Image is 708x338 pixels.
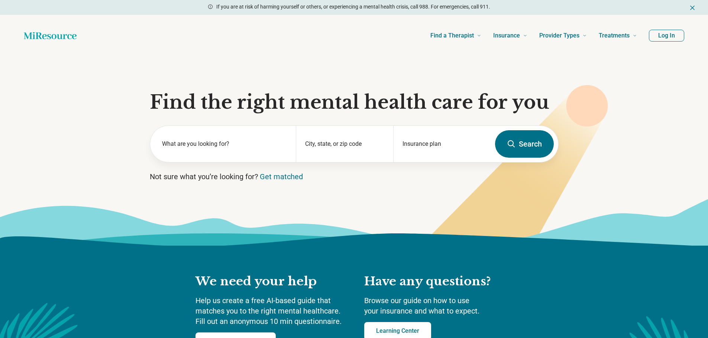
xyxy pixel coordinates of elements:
[539,21,587,50] a: Provider Types
[689,3,696,12] button: Dismiss
[195,295,349,326] p: Help us create a free AI-based guide that matches you to the right mental healthcare. Fill out an...
[599,30,630,41] span: Treatments
[24,28,77,43] a: Home page
[539,30,579,41] span: Provider Types
[493,21,527,50] a: Insurance
[195,274,349,289] h2: We need your help
[649,30,684,42] button: Log In
[364,295,513,316] p: Browse our guide on how to use your insurance and what to expect.
[364,274,513,289] h2: Have any questions?
[599,21,637,50] a: Treatments
[150,91,559,114] h1: Find the right mental health care for you
[260,172,303,181] a: Get matched
[430,21,481,50] a: Find a Therapist
[493,30,520,41] span: Insurance
[216,3,490,11] p: If you are at risk of harming yourself or others, or experiencing a mental health crisis, call 98...
[495,130,554,158] button: Search
[162,140,287,148] label: What are you looking for?
[150,171,559,182] p: Not sure what you’re looking for?
[430,30,474,41] span: Find a Therapist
